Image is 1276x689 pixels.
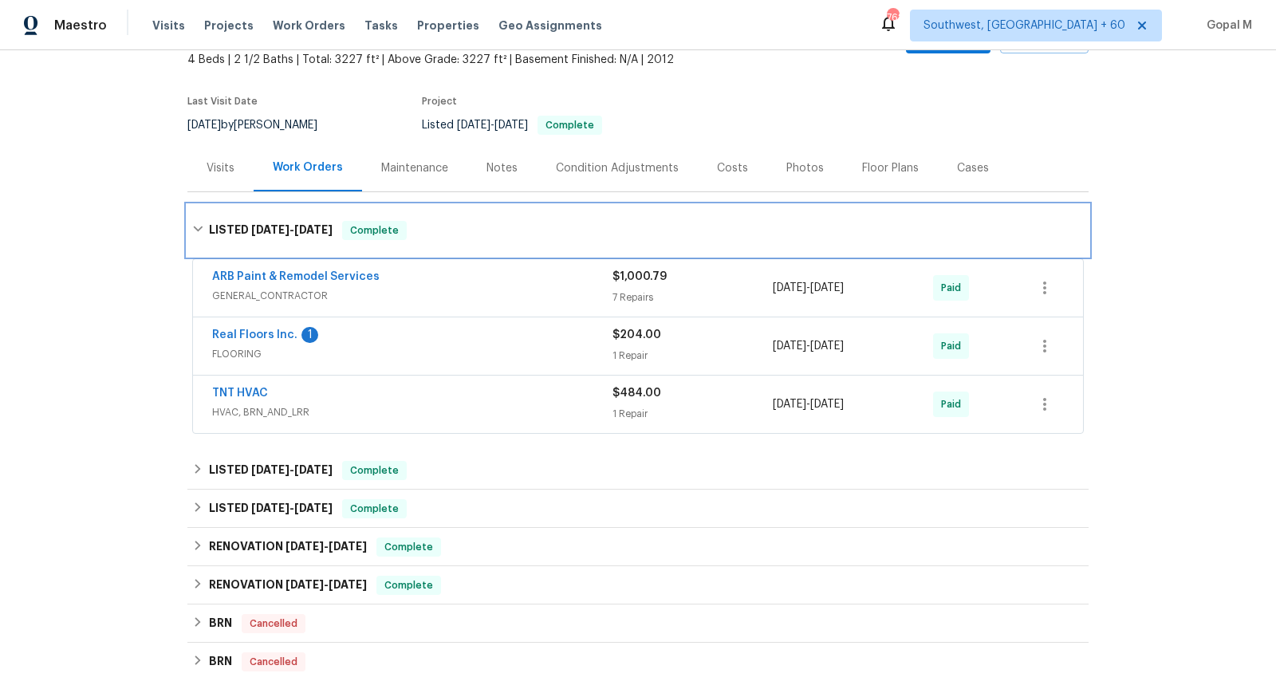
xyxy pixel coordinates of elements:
[773,399,806,410] span: [DATE]
[243,616,304,632] span: Cancelled
[612,329,661,341] span: $204.00
[251,502,289,514] span: [DATE]
[773,338,844,354] span: -
[556,160,679,176] div: Condition Adjustments
[887,10,898,26] div: 762
[187,116,337,135] div: by [PERSON_NAME]
[417,18,479,33] span: Properties
[187,96,258,106] span: Last Visit Date
[187,120,221,131] span: [DATE]
[378,577,439,593] span: Complete
[187,528,1089,566] div: RENOVATION [DATE]-[DATE]Complete
[612,406,773,422] div: 1 Repair
[957,160,989,176] div: Cases
[187,451,1089,490] div: LISTED [DATE]-[DATE]Complete
[773,341,806,352] span: [DATE]
[286,579,324,590] span: [DATE]
[212,404,612,420] span: HVAC, BRN_AND_LRR
[941,396,967,412] span: Paid
[209,499,333,518] h6: LISTED
[212,346,612,362] span: FLOORING
[941,338,967,354] span: Paid
[457,120,528,131] span: -
[786,160,824,176] div: Photos
[810,282,844,293] span: [DATE]
[773,282,806,293] span: [DATE]
[486,160,518,176] div: Notes
[294,502,333,514] span: [DATE]
[457,120,490,131] span: [DATE]
[187,566,1089,604] div: RENOVATION [DATE]-[DATE]Complete
[924,18,1125,33] span: Southwest, [GEOGRAPHIC_DATA] + 60
[494,120,528,131] span: [DATE]
[251,224,289,235] span: [DATE]
[209,576,367,595] h6: RENOVATION
[498,18,602,33] span: Geo Assignments
[209,614,232,633] h6: BRN
[273,159,343,175] div: Work Orders
[329,541,367,552] span: [DATE]
[773,280,844,296] span: -
[344,501,405,517] span: Complete
[539,120,601,130] span: Complete
[209,461,333,480] h6: LISTED
[286,541,324,552] span: [DATE]
[941,280,967,296] span: Paid
[209,652,232,671] h6: BRN
[301,327,318,343] div: 1
[810,341,844,352] span: [DATE]
[344,463,405,478] span: Complete
[187,205,1089,256] div: LISTED [DATE]-[DATE]Complete
[329,579,367,590] span: [DATE]
[251,502,333,514] span: -
[286,541,367,552] span: -
[212,288,612,304] span: GENERAL_CONTRACTOR
[207,160,234,176] div: Visits
[251,464,333,475] span: -
[187,490,1089,528] div: LISTED [DATE]-[DATE]Complete
[204,18,254,33] span: Projects
[422,120,602,131] span: Listed
[212,329,297,341] a: Real Floors Inc.
[378,539,439,555] span: Complete
[294,224,333,235] span: [DATE]
[251,224,333,235] span: -
[209,221,333,240] h6: LISTED
[364,20,398,31] span: Tasks
[251,464,289,475] span: [DATE]
[212,271,380,282] a: ARB Paint & Remodel Services
[294,464,333,475] span: [DATE]
[612,348,773,364] div: 1 Repair
[273,18,345,33] span: Work Orders
[209,537,367,557] h6: RENOVATION
[612,388,661,399] span: $484.00
[381,160,448,176] div: Maintenance
[612,289,773,305] div: 7 Repairs
[212,388,268,399] a: TNT HVAC
[187,643,1089,681] div: BRN Cancelled
[810,399,844,410] span: [DATE]
[612,271,667,282] span: $1,000.79
[422,96,457,106] span: Project
[187,604,1089,643] div: BRN Cancelled
[344,222,405,238] span: Complete
[54,18,107,33] span: Maestro
[187,52,766,68] span: 4 Beds | 2 1/2 Baths | Total: 3227 ft² | Above Grade: 3227 ft² | Basement Finished: N/A | 2012
[286,579,367,590] span: -
[1200,18,1252,33] span: Gopal M
[773,396,844,412] span: -
[862,160,919,176] div: Floor Plans
[152,18,185,33] span: Visits
[243,654,304,670] span: Cancelled
[717,160,748,176] div: Costs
